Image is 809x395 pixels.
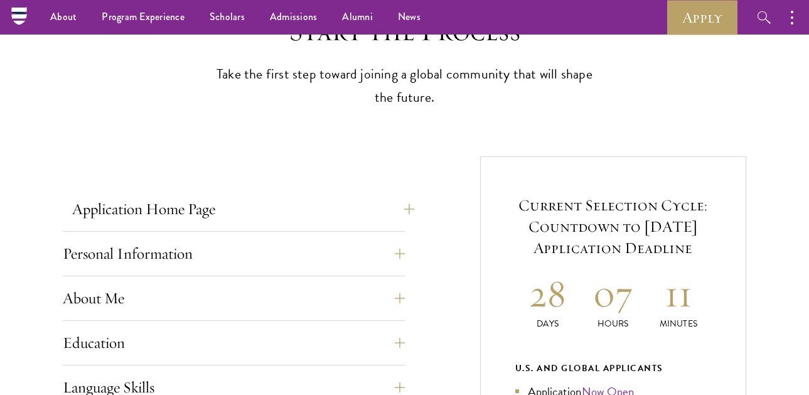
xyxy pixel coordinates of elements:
h2: 28 [515,270,581,317]
div: U.S. and Global Applicants [515,360,712,376]
h2: 07 [581,270,646,317]
p: Hours [581,317,646,330]
h5: Current Selection Cycle: Countdown to [DATE] Application Deadline [515,195,712,259]
button: About Me [63,283,405,313]
p: Take the first step toward joining a global community that will shape the future. [210,63,599,109]
button: Education [63,328,405,358]
p: Minutes [646,317,711,330]
h2: 11 [646,270,711,317]
button: Personal Information [63,239,405,269]
p: Days [515,317,581,330]
button: Application Home Page [72,194,414,224]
